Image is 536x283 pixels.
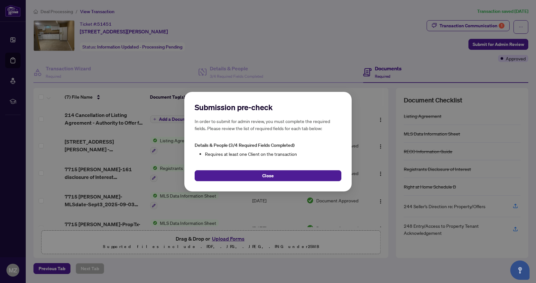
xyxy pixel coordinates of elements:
span: Details & People (3/4 Required Fields Completed) [195,142,294,148]
li: Requires at least one Client on the transaction [205,150,341,157]
button: Open asap [510,261,530,280]
span: Close [262,170,274,181]
h2: Submission pre-check [195,102,341,112]
button: Close [195,170,341,181]
h5: In order to submit for admin review, you must complete the required fields. Please review the lis... [195,118,341,132]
